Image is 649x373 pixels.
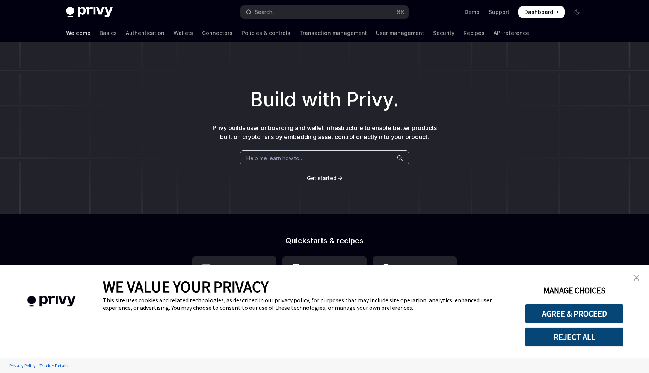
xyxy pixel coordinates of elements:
a: Basics [100,24,117,42]
a: Privacy Policy [8,359,38,372]
a: Connectors [202,24,232,42]
button: REJECT ALL [525,327,623,347]
button: Open search [240,5,409,19]
a: Demo [465,8,480,16]
span: WE VALUE YOUR PRIVACY [103,277,269,296]
a: Wallets [174,24,193,42]
button: AGREE & PROCEED [525,304,623,323]
a: User management [376,24,424,42]
a: Tracker Details [38,359,70,372]
a: Security [433,24,454,42]
a: Authentication [126,24,165,42]
h2: Quickstarts & recipes [192,237,457,244]
a: Get started [307,174,337,182]
img: dark logo [66,7,113,17]
span: Dashboard [524,8,553,16]
span: Privy builds user onboarding and wallet infrastructure to enable better products built on crypto ... [213,124,437,141]
a: Policies & controls [241,24,290,42]
a: API reference [494,24,529,42]
button: MANAGE CHOICES [525,281,623,300]
span: ⌘ K [396,9,404,15]
a: Welcome [66,24,91,42]
span: Help me learn how to… [246,154,303,162]
a: Support [489,8,509,16]
div: Search... [255,8,276,17]
h1: Build with Privy. [12,85,637,114]
span: Get started [307,175,337,181]
a: Dashboard [518,6,565,18]
a: close banner [629,270,644,285]
button: Toggle dark mode [571,6,583,18]
a: Transaction management [299,24,367,42]
img: company logo [11,285,92,318]
a: **** *****Whitelabel login, wallets, and user management with your own UI and branding. [373,256,457,333]
a: **** **** **** ***Use the React Native SDK to build a mobile app on Solana. [282,256,367,333]
a: Recipes [463,24,484,42]
div: This site uses cookies and related technologies, as described in our privacy policy, for purposes... [103,296,514,311]
img: close banner [634,275,639,281]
